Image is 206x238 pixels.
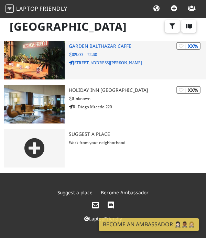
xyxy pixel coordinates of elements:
span: Friendly [40,5,67,12]
a: LaptopFriendly LaptopFriendly [6,3,67,15]
p: Unknown [69,95,206,102]
a: Become Ambassador [101,189,149,196]
h3: Suggest a Place [69,131,206,137]
p: 09:00 – 22:30 [69,51,206,58]
a: Suggest a place [57,189,93,196]
div: | XX% [176,42,200,50]
img: gray-place-d2bdb4477600e061c01bd816cc0f2ef0cfcb1ca9e3ad78868dd16fb2af073a21.png [4,129,65,167]
div: | XX% [176,86,200,94]
h3: Garden Balthazar Caffe [69,43,206,49]
img: Holiday Inn Porto - Gaia [4,85,65,123]
p: [STREET_ADDRESS][PERSON_NAME] [69,60,206,66]
img: Garden Balthazar Caffe [4,41,65,79]
h1: [GEOGRAPHIC_DATA] [4,17,202,36]
p: Work from your neighborhood [69,139,206,146]
span: Laptop [16,5,39,12]
h3: Holiday Inn [GEOGRAPHIC_DATA] [69,87,206,93]
img: LaptopFriendly [6,4,14,13]
p: R. Diogo Macedo 220 [69,104,206,110]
